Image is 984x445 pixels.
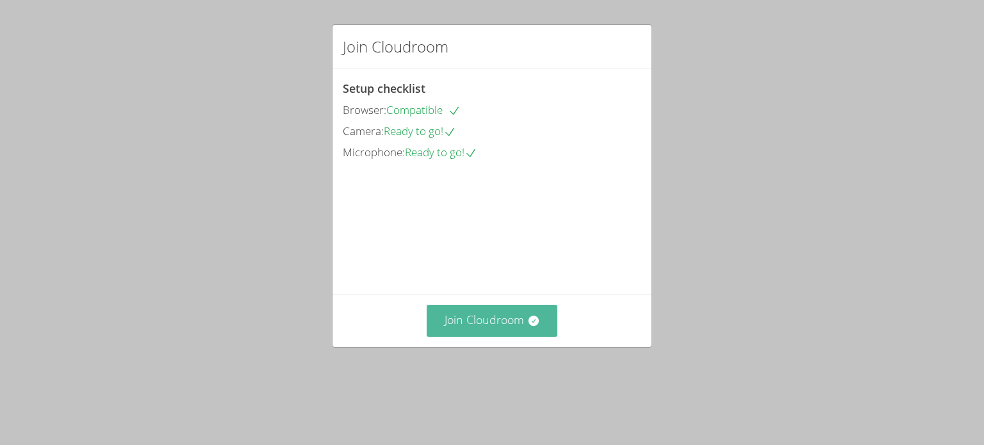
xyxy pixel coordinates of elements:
[386,102,461,117] span: Compatible
[384,124,456,138] span: Ready to go!
[343,35,448,58] h2: Join Cloudroom
[343,102,386,117] span: Browser:
[405,145,477,159] span: Ready to go!
[427,305,558,336] button: Join Cloudroom
[343,81,425,96] span: Setup checklist
[343,145,405,159] span: Microphone:
[343,124,384,138] span: Camera:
